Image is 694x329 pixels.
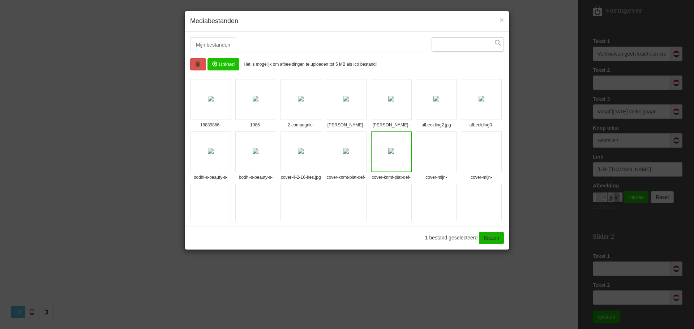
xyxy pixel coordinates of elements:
[326,174,366,182] span: cover-knmt-plat-def-webwinkel-1.jpg
[326,122,366,129] span: [PERSON_NAME]-met-pr.-[PERSON_NAME]-blz.144-1.jpg
[479,96,484,101] img: shopconnector.aspx
[461,122,501,129] span: afbeelding3-gesneden.jpg
[343,96,349,101] img: shopconnector.aspx
[479,232,504,244] a: Kiezen
[433,96,439,101] img: shopconnector.aspx
[207,58,239,70] span: Upload
[236,122,276,129] span: 1986-[PERSON_NAME].jpg
[298,96,304,101] img: shopconnector.aspx
[281,174,321,182] span: cover-4-2-16-lres.jpg
[253,148,258,154] img: shopconnector.aspx
[500,16,504,23] button: Close
[372,174,411,182] span: cover-knmt-plat-def-webwinkel.jpg
[253,96,258,101] img: shopconnector.aspx
[298,148,304,154] img: shopconnector.aspx
[208,96,214,101] img: shopconnector.aspx
[425,234,478,240] span: 1 bestand geselecteerd
[244,61,377,66] small: Het is mogelijk om afbeeldingen te uploaden tot 5 MB als Ico bestand!
[281,122,321,129] span: 2-compagnie-grenadiers-blz.11.jpg
[388,148,394,154] img: shopconnector.aspx
[190,174,231,182] span: bodhi-s-beauty-s-cover-page-001-1.jpg
[416,174,456,182] span: cover-mijn-kluiskade-jeugd-totaal-1.jpg
[190,17,504,26] h4: Mediabestanden
[190,122,231,129] span: 18839866-1218855388225639-3307690628989267845-o.jpg
[190,37,236,52] a: Mijn bestanden
[416,122,456,129] span: afbeelding2.jpg
[208,148,214,154] img: shopconnector.aspx
[236,174,276,182] span: bodhi-s-beauty-s-cover-page-001.jpg
[343,148,349,154] img: shopconnector.aspx
[461,174,501,182] span: cover-mijn-kluiskade-jeugd-totaal-2.jpg
[500,16,504,24] span: ×
[388,96,394,101] img: shopconnector.aspx
[371,122,411,129] span: [PERSON_NAME]-met-pr.-[PERSON_NAME]-blz.144.jpg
